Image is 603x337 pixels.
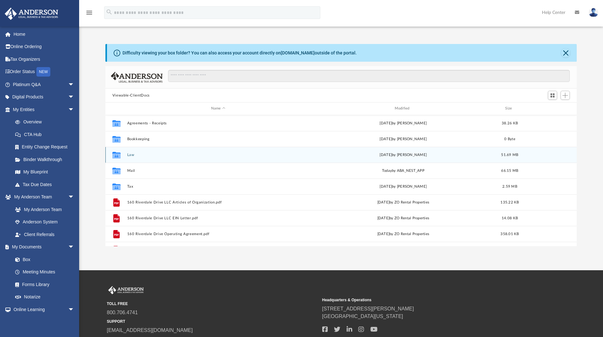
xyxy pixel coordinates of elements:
span: arrow_drop_down [68,91,81,104]
span: 358.01 KB [500,232,519,235]
div: [DATE] by ZO Rental Properties [312,199,494,205]
small: TOLL FREE [107,301,318,307]
button: Viewable-ClientDocs [112,93,150,98]
span: 38.26 KB [502,121,518,125]
a: Overview [9,116,84,128]
a: My Anderson Team [9,203,78,216]
a: Tax Due Dates [9,178,84,191]
span: arrow_drop_down [68,303,81,316]
a: [STREET_ADDRESS][PERSON_NAME] [322,306,414,311]
button: Close [561,48,570,57]
span: 66.15 MB [501,169,518,172]
span: 0 Byte [504,137,515,140]
div: Modified [312,106,494,111]
button: Mail [127,169,309,173]
a: 800.706.4741 [107,310,138,315]
button: 160 Riverdale Drive LLC Articles of Organization.pdf [127,200,309,204]
a: Box [9,253,78,266]
span: today [382,169,392,172]
button: Add [561,91,570,100]
a: My Entitiesarrow_drop_down [4,103,84,116]
a: Online Learningarrow_drop_down [4,303,81,316]
span: 135.22 KB [500,200,519,204]
a: Online Ordering [4,41,84,53]
a: Courses [9,316,81,328]
input: Search files and folders [168,70,570,82]
div: Difficulty viewing your box folder? You can also access your account directly on outside of the p... [122,50,357,56]
button: Law [127,153,309,157]
img: Anderson Advisors Platinum Portal [107,286,145,294]
span: arrow_drop_down [68,191,81,204]
a: Tax Organizers [4,53,84,66]
a: Entity Change Request [9,141,84,153]
span: 14.08 KB [502,216,518,220]
div: [DATE] by ZO Rental Properties [312,215,494,221]
a: [DOMAIN_NAME] [281,50,315,55]
span: 51.69 MB [501,153,518,156]
a: Platinum Q&Aarrow_drop_down [4,78,84,91]
span: arrow_drop_down [68,103,81,116]
a: Binder Walkthrough [9,153,84,166]
a: My Anderson Teamarrow_drop_down [4,191,81,203]
a: Anderson System [9,216,81,228]
button: Switch to Grid View [548,91,557,100]
div: [DATE] by ZO Rental Properties [312,231,494,237]
div: id [525,106,569,111]
div: Name [127,106,309,111]
a: Order StatusNEW [4,66,84,78]
a: My Blueprint [9,166,81,178]
a: Notarize [9,291,81,303]
a: Digital Productsarrow_drop_down [4,91,84,103]
a: My Documentsarrow_drop_down [4,241,81,253]
div: NEW [36,67,50,77]
a: [EMAIL_ADDRESS][DOMAIN_NAME] [107,328,193,333]
span: 2.59 MB [502,184,517,188]
button: Bookkeeping [127,137,309,141]
span: arrow_drop_down [68,78,81,91]
a: Home [4,28,84,41]
div: [DATE] by [PERSON_NAME] [312,136,494,142]
small: SUPPORT [107,319,318,324]
div: [DATE] by [PERSON_NAME] [312,152,494,158]
i: menu [85,9,93,16]
div: Size [497,106,522,111]
a: Forms Library [9,278,78,291]
i: search [106,9,113,16]
div: grid [105,115,577,246]
a: CTA Hub [9,128,84,141]
a: menu [85,12,93,16]
a: [GEOGRAPHIC_DATA][US_STATE] [322,314,403,319]
button: Agreements - Receipts [127,121,309,125]
img: User Pic [589,8,598,17]
div: by ABA_NEST_APP [312,168,494,173]
img: Anderson Advisors Platinum Portal [3,8,60,20]
div: [DATE] by [PERSON_NAME] [312,120,494,126]
div: [DATE] by [PERSON_NAME] [312,184,494,189]
button: 160 Riverdale Drive LLC EIN Letter.pdf [127,216,309,220]
a: Client Referrals [9,228,81,241]
div: id [108,106,124,111]
span: arrow_drop_down [68,241,81,254]
a: Meeting Minutes [9,266,81,278]
small: Headquarters & Operations [322,297,533,303]
button: Tax [127,184,309,189]
button: 160 Riverdale Drive Operating Agreement.pdf [127,232,309,236]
